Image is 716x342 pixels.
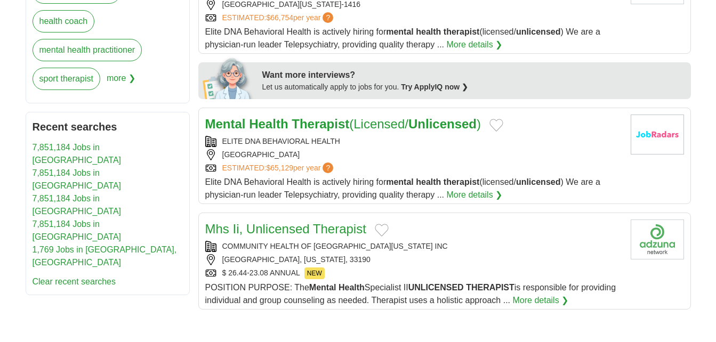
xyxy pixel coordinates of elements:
button: Add to favorite jobs [375,224,389,237]
a: 7,851,184 Jobs in [GEOGRAPHIC_DATA] [33,219,122,241]
button: Add to favorite jobs [489,119,503,132]
span: NEW [304,267,325,279]
div: [GEOGRAPHIC_DATA], [US_STATE], 33190 [205,254,622,265]
strong: health [416,177,441,186]
span: Elite DNA Behavioral Health is actively hiring for (licensed/ ) We are a physician-run leader Tel... [205,27,600,49]
span: Elite DNA Behavioral Health is actively hiring for (licensed/ ) We are a physician-run leader Tel... [205,177,600,199]
strong: Mental [205,117,246,131]
span: POSITION PURPOSE: The Specialist II is responsible for providing individual and group counseling ... [205,283,616,305]
div: Want more interviews? [262,69,685,82]
div: ELITE DNA BEHAVIORAL HEALTH [205,136,622,147]
a: More details ❯ [512,294,568,307]
span: ? [323,12,333,23]
strong: Health [339,283,365,292]
strong: therapist [444,27,480,36]
strong: Mental [309,283,336,292]
strong: THERAPIST [466,283,514,292]
a: ESTIMATED:$66,754per year? [222,12,336,23]
span: more ❯ [107,68,135,96]
strong: health [416,27,441,36]
a: 7,851,184 Jobs in [GEOGRAPHIC_DATA] [33,194,122,216]
a: sport therapist [33,68,100,90]
h2: Recent searches [33,119,183,135]
strong: Health [249,117,288,131]
img: apply-iq-scientist.png [203,56,254,99]
a: health coach [33,10,95,32]
a: Try ApplyIQ now ❯ [401,83,468,91]
a: 7,851,184 Jobs in [GEOGRAPHIC_DATA] [33,143,122,165]
strong: mental [386,27,414,36]
strong: unlicensed [516,177,561,186]
div: COMMUNITY HEALTH OF [GEOGRAPHIC_DATA][US_STATE] INC [205,241,622,252]
strong: unlicensed [516,27,561,36]
a: 1,769 Jobs in [GEOGRAPHIC_DATA], [GEOGRAPHIC_DATA] [33,245,177,267]
a: More details ❯ [446,189,502,201]
a: ESTIMATED:$65,129per year? [222,162,336,174]
span: $65,129 [266,164,293,172]
span: $66,754 [266,13,293,22]
strong: therapist [444,177,480,186]
a: 7,851,184 Jobs in [GEOGRAPHIC_DATA] [33,168,122,190]
a: mental health practitioner [33,39,142,61]
img: Company logo [631,219,684,259]
strong: UNLICENSED [408,283,464,292]
div: [GEOGRAPHIC_DATA] [205,149,622,160]
a: Clear recent searches [33,277,116,286]
strong: mental [386,177,414,186]
a: More details ❯ [446,38,502,51]
span: ? [323,162,333,173]
div: $ 26.44-23.08 ANNUAL [205,267,622,279]
div: Let us automatically apply to jobs for you. [262,82,685,93]
img: Company logo [631,115,684,154]
a: Mental Health Therapist(Licensed/Unlicensed) [205,117,481,131]
a: Mhs Ii, Unlicensed Therapist [205,222,366,236]
strong: Unlicensed [408,117,477,131]
strong: Therapist [292,117,349,131]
